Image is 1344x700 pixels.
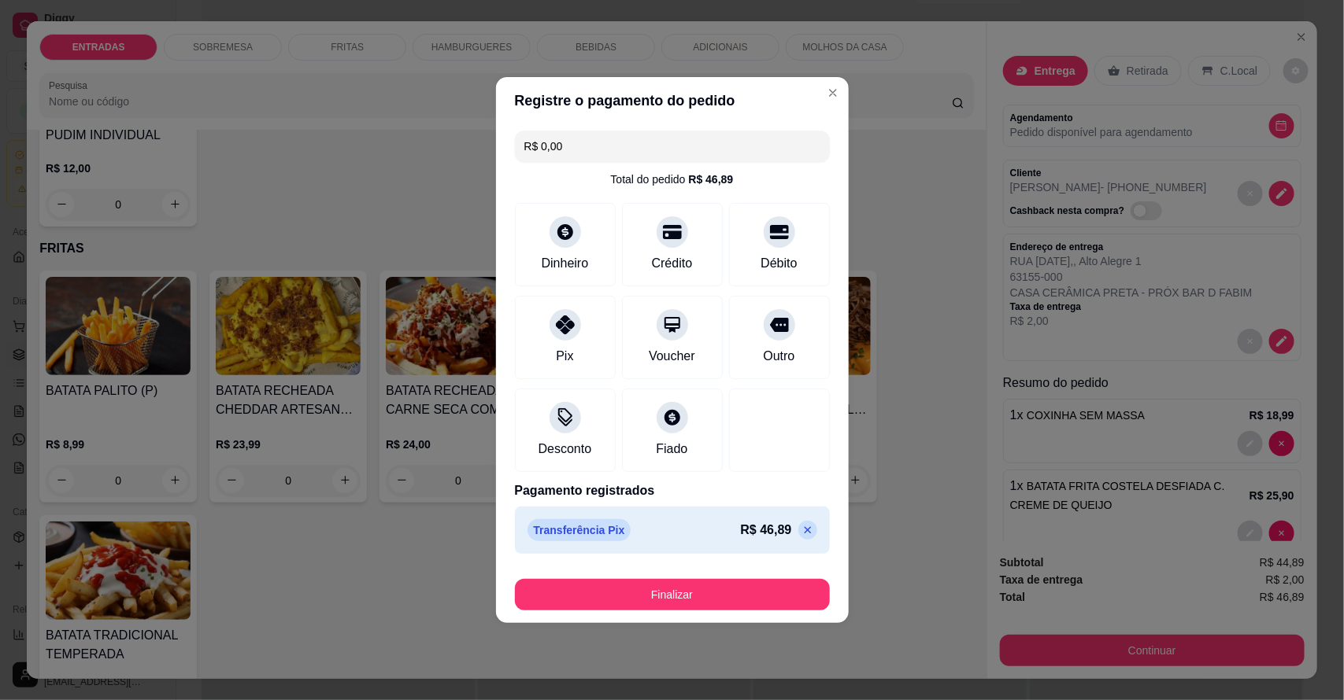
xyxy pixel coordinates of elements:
div: Débito [761,254,797,273]
header: Registre o pagamento do pedido [496,77,849,124]
button: Close [820,80,846,105]
div: Total do pedido [611,171,734,187]
div: Desconto [539,440,592,459]
div: Voucher [649,347,695,366]
div: R$ 46,89 [689,171,734,187]
div: Fiado [656,440,687,459]
input: Ex.: hambúrguer de cordeiro [524,131,820,162]
p: R$ 46,89 [741,521,792,540]
button: Finalizar [515,579,830,610]
p: Pagamento registrados [515,481,830,500]
div: Crédito [652,254,693,273]
p: Transferência Pix [528,519,631,541]
div: Dinheiro [542,254,589,273]
div: Pix [556,347,573,366]
div: Outro [763,347,794,366]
